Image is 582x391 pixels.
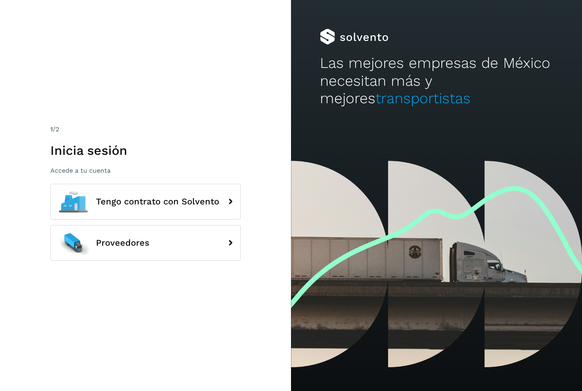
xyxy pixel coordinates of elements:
[50,125,241,134] div: /2
[50,125,53,133] span: 1
[50,143,241,158] h1: Inicia sesión
[96,238,149,248] span: Proveedores
[320,54,553,107] h2: Las mejores empresas de México necesitan más y mejores
[375,90,471,107] span: transportistas
[50,167,241,174] p: Accede a tu cuenta
[50,184,241,220] button: Tengo contrato con Solvento
[96,197,219,206] span: Tengo contrato con Solvento
[50,225,241,261] button: Proveedores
